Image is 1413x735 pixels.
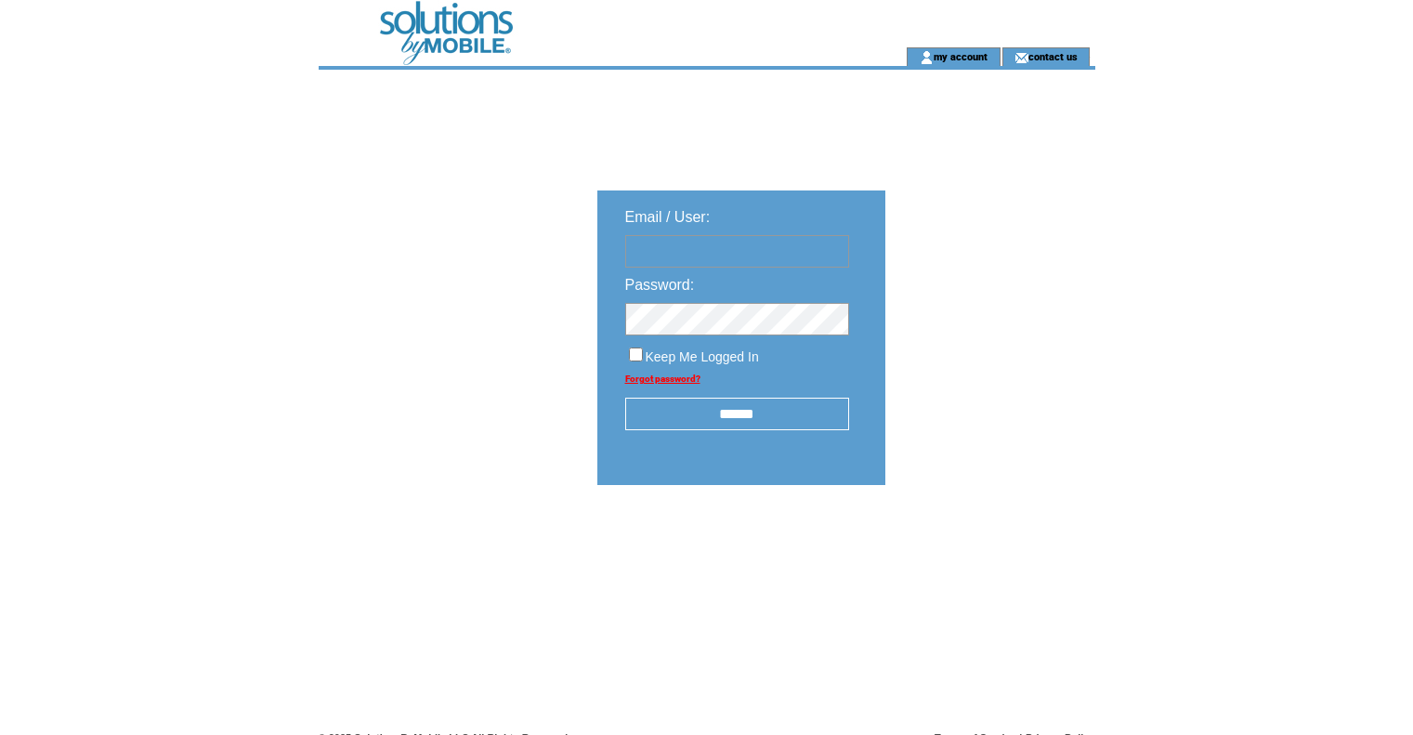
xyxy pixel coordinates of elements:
[1028,50,1078,62] a: contact us
[1014,50,1028,65] img: contact_us_icon.gif
[934,50,988,62] a: my account
[625,374,700,384] a: Forgot password?
[625,209,711,225] span: Email / User:
[939,532,1032,555] img: transparent.png
[646,349,759,364] span: Keep Me Logged In
[920,50,934,65] img: account_icon.gif
[625,277,695,293] span: Password:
